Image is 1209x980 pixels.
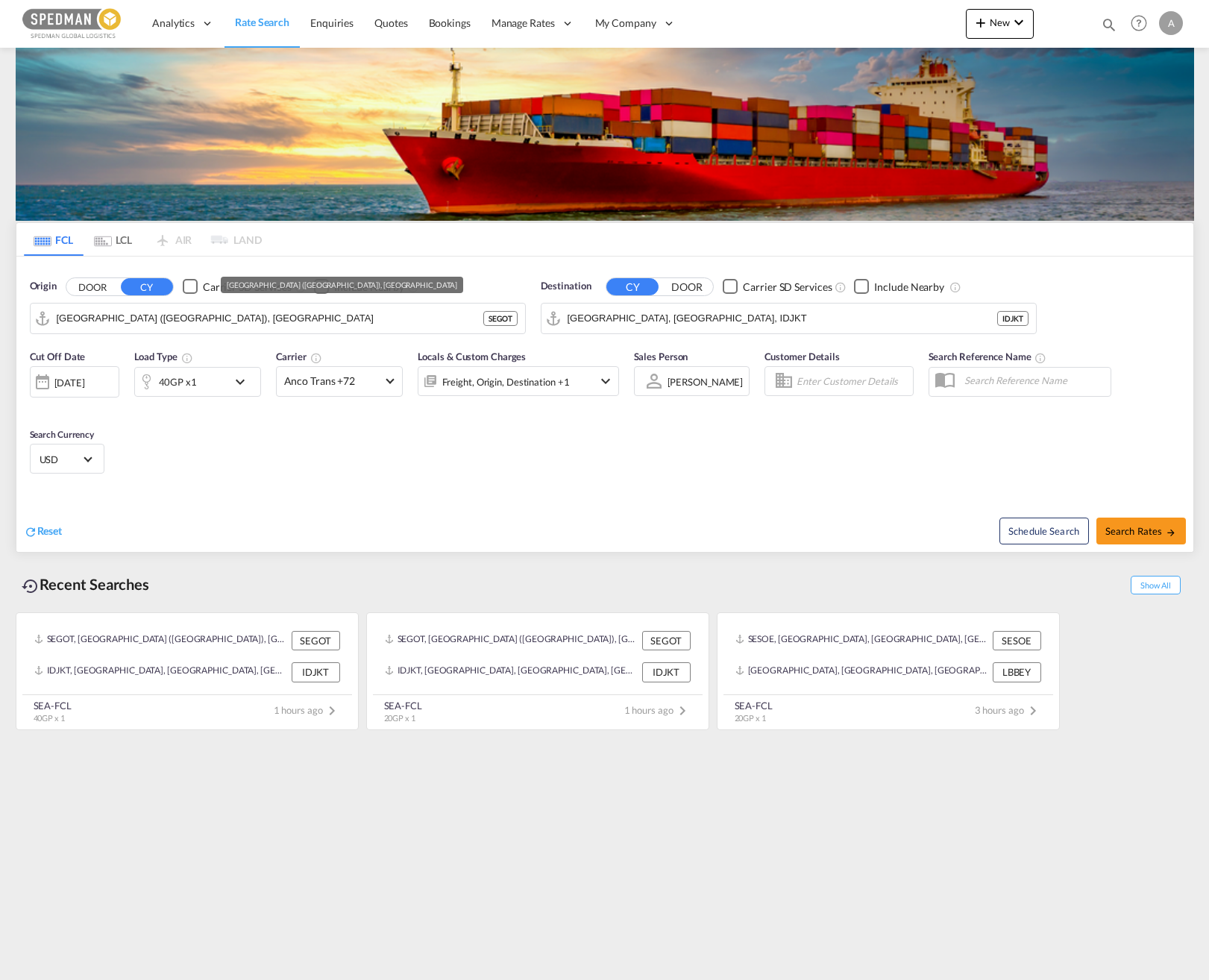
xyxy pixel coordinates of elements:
[22,7,123,40] img: c12ca350ff1b11efb6b291369744d907.png
[418,351,527,362] span: Locals & Custom Charges
[54,376,85,389] div: [DATE]
[274,704,341,716] span: 1 hours ago
[835,281,847,293] md-icon: Unchecked: Search for CY (Container Yard) services for all selected carriers.Checked : Search for...
[181,352,193,364] md-icon: icon-information-outline
[16,257,1193,552] div: Origin DOOR CY Checkbox No InkUnchecked: Search for CY (Container Yard) services for all selected...
[30,396,41,416] md-datepicker: Select
[57,307,483,330] input: Search by Port
[735,662,989,682] div: LBBEY, Beirut, Lebanon, Levante, Middle East
[949,281,961,293] md-icon: Unchecked: Ignores neighbouring ports when fetching rates.Checked : Includes neighbouring ports w...
[24,524,63,540] div: icon-refreshReset
[30,351,86,362] span: Cut Off Date
[597,372,615,390] md-icon: icon-chevron-down
[418,366,619,396] div: Freight Origin Destination Factory Stuffingicon-chevron-down
[24,525,37,538] md-icon: icon-refresh
[966,9,1034,39] button: icon-plus 400-fgNewicon-chevron-down
[975,704,1042,716] span: 3 hours ago
[38,448,96,470] md-select: Select Currency: $ USDUnited States Dollar
[429,16,471,29] span: Bookings
[723,279,832,295] md-checkbox: Checkbox No Ink
[276,351,322,362] span: Carrier
[366,612,709,730] recent-search-card: SEGOT, [GEOGRAPHIC_DATA] ([GEOGRAPHIC_DATA]), [GEOGRAPHIC_DATA], [GEOGRAPHIC_DATA], [GEOGRAPHIC_D...
[642,631,691,650] div: SEGOT
[37,524,63,537] span: Reset
[483,311,518,326] div: SEGOT
[997,311,1029,326] div: IDJKT
[972,16,1028,28] span: New
[374,16,407,29] span: Quotes
[34,713,65,723] span: 40GP x 1
[595,16,656,31] span: My Company
[310,352,322,364] md-icon: The selected Trucker/Carrierwill be displayed in the rate results If the rates are from another f...
[735,631,989,650] div: SESOE, Sodertalje, Sweden, Northern Europe, Europe
[84,223,143,256] md-tab-item: LCL
[284,374,381,389] span: Anco Trans +72
[235,16,289,28] span: Rate Search
[134,367,261,397] div: 40GP x1icon-chevron-down
[993,631,1041,650] div: SESOE
[22,577,40,595] md-icon: icon-backup-restore
[1131,576,1180,594] span: Show All
[673,702,691,720] md-icon: icon-chevron-right
[310,16,354,29] span: Enquiries
[1166,527,1176,538] md-icon: icon-arrow-right
[16,612,359,730] recent-search-card: SEGOT, [GEOGRAPHIC_DATA] ([GEOGRAPHIC_DATA]), [GEOGRAPHIC_DATA], [GEOGRAPHIC_DATA], [GEOGRAPHIC_D...
[606,278,659,295] button: CY
[134,351,193,362] span: Load Type
[1034,352,1046,364] md-icon: Your search will be saved by the below given name
[385,631,638,650] div: SEGOT, Gothenburg (Goteborg), Sweden, Northern Europe, Europe
[764,351,840,362] span: Customer Details
[31,304,525,333] md-input-container: Gothenburg (Goteborg), SEGOT
[1010,13,1028,31] md-icon: icon-chevron-down
[384,713,415,723] span: 20GP x 1
[152,16,195,31] span: Analytics
[442,371,570,392] div: Freight Origin Destination Factory Stuffing
[40,453,81,466] span: USD
[66,278,119,295] button: DOOR
[1159,11,1183,35] div: A
[314,279,404,295] md-checkbox: Checkbox No Ink
[661,278,713,295] button: DOOR
[292,662,340,682] div: IDJKT
[1096,518,1186,544] button: Search Ratesicon-arrow-right
[34,631,288,650] div: SEGOT, Gothenburg (Goteborg), Sweden, Northern Europe, Europe
[34,662,288,682] div: IDJKT, Jakarta, Java, Indonesia, South East Asia, Asia Pacific
[957,369,1111,392] input: Search Reference Name
[159,371,197,392] div: 40GP x1
[231,373,257,391] md-icon: icon-chevron-down
[854,279,944,295] md-checkbox: Checkbox No Ink
[30,429,95,440] span: Search Currency
[666,371,745,392] md-select: Sales Person: Alexander Wallner
[874,280,944,295] div: Include Nearby
[642,662,691,682] div: IDJKT
[743,280,832,295] div: Carrier SD Services
[16,48,1194,221] img: LCL+%26+FCL+BACKGROUND.png
[227,277,457,293] div: [GEOGRAPHIC_DATA] ([GEOGRAPHIC_DATA]), [GEOGRAPHIC_DATA]
[624,704,691,716] span: 1 hours ago
[1101,16,1117,33] md-icon: icon-magnify
[121,278,173,295] button: CY
[30,279,57,294] span: Origin
[203,280,292,295] div: Carrier SD Services
[735,713,766,723] span: 20GP x 1
[385,662,638,682] div: IDJKT, Jakarta, Java, Indonesia, South East Asia, Asia Pacific
[323,702,341,720] md-icon: icon-chevron-right
[797,370,908,392] input: Enter Customer Details
[492,16,555,31] span: Manage Rates
[1105,525,1177,537] span: Search Rates
[634,351,688,362] span: Sales Person
[16,568,156,601] div: Recent Searches
[1126,10,1159,37] div: Help
[541,279,591,294] span: Destination
[1024,702,1042,720] md-icon: icon-chevron-right
[30,366,119,398] div: [DATE]
[541,304,1036,333] md-input-container: Jakarta, Java, IDJKT
[999,518,1089,544] button: Note: By default Schedule search will only considerorigin ports, destination ports and cut off da...
[929,351,1047,362] span: Search Reference Name
[735,699,773,712] div: SEA-FCL
[292,631,340,650] div: SEGOT
[34,699,72,712] div: SEA-FCL
[972,13,990,31] md-icon: icon-plus 400-fg
[568,307,997,330] input: Search by Port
